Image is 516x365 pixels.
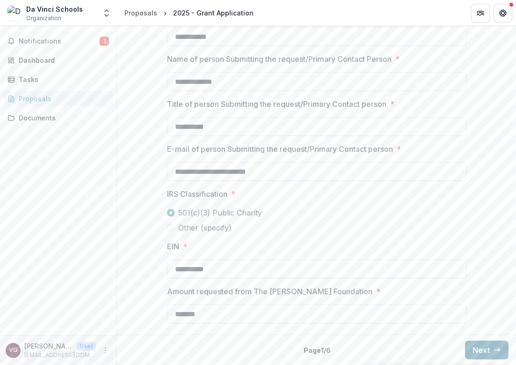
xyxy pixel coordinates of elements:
div: Proposals [124,8,157,18]
p: IRS Classification [167,188,227,200]
p: E-mail of person Submitting the request/Primary Contact person [167,143,393,155]
a: Documents [4,110,113,126]
a: Proposals [4,91,113,106]
button: Notifications1 [4,34,113,49]
a: Tasks [4,72,113,87]
div: Proposals [19,94,105,104]
a: Dashboard [4,52,113,68]
p: User [77,342,96,350]
div: Valerie Green [9,347,18,353]
span: Organization [26,14,61,22]
div: Dashboard [19,55,105,65]
div: 2025 - Grant Application [173,8,254,18]
p: Page 1 / 6 [304,345,331,355]
p: Name of person Submitting the request/Primary Contact Person [167,53,392,65]
span: Notifications [19,37,100,45]
p: Amount requested from The [PERSON_NAME] Foundation [167,286,372,297]
nav: breadcrumb [121,6,257,20]
p: EIN [167,241,179,252]
div: Documents [19,113,105,123]
button: More [100,345,111,356]
img: Da Vinci Schools [7,6,22,21]
button: Next [465,341,509,359]
div: Tasks [19,74,105,84]
p: [PERSON_NAME] [24,341,73,351]
span: 1 [100,37,109,46]
button: Open entity switcher [100,4,113,22]
button: Partners [471,4,490,22]
div: Da Vinci Schools [26,4,83,14]
span: 501(c)(3) Public Charity [178,207,262,218]
p: [EMAIL_ADDRESS][DOMAIN_NAME] [24,351,96,359]
button: Get Help [494,4,512,22]
span: Other (specify) [178,222,232,233]
p: Title of person Submitting the request/Primary Contact person [167,98,386,110]
a: Proposals [121,6,161,20]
